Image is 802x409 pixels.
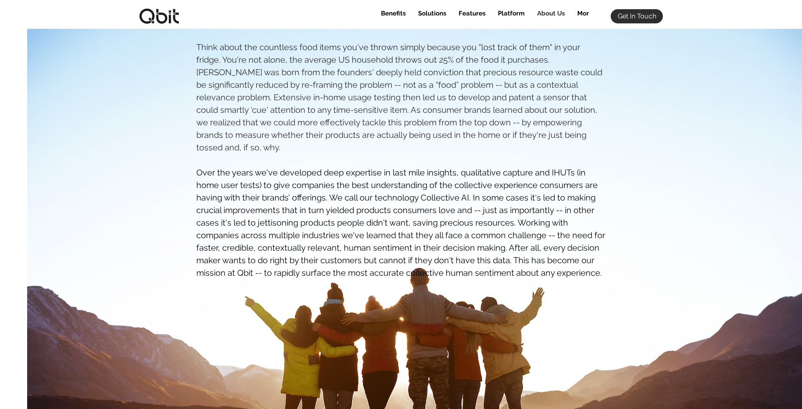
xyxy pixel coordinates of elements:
[531,9,571,23] a: About Us
[492,9,531,23] div: Platform
[375,9,412,23] a: Benefits
[618,12,656,21] span: Get In Touch
[375,9,589,23] nav: Site
[573,9,597,18] p: More
[494,9,529,18] p: Platform
[196,168,605,278] span: Over the years we've developed deep expertise in last mile insights, qualitative capture and IHUT...
[138,8,180,24] img: qbitlogo-border.jpg
[452,9,492,23] div: Features
[412,9,452,23] div: Solutions
[533,9,569,18] p: About Us
[196,42,602,152] span: Think about the countless food items you've thrown simply because you "lost track of them" in you...
[611,9,663,23] a: Get In Touch
[377,9,410,18] p: Benefits
[414,9,450,18] p: Solutions
[454,9,490,18] p: Features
